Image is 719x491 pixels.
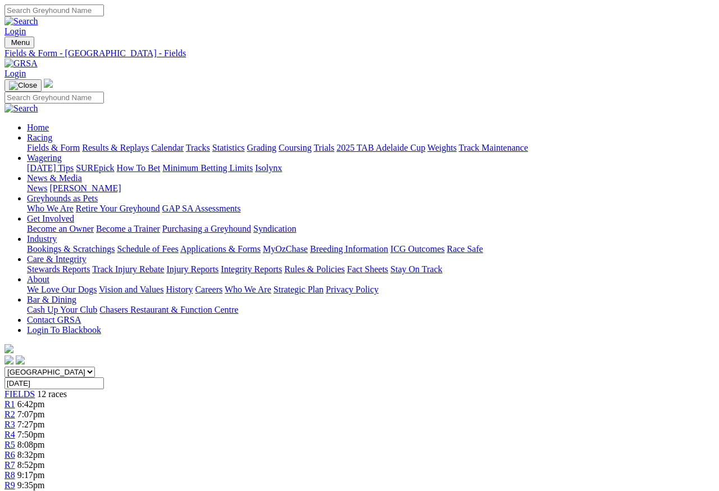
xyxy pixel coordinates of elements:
a: Rules & Policies [284,264,345,274]
a: GAP SA Assessments [162,204,241,213]
a: Get Involved [27,214,74,223]
a: How To Bet [117,163,161,173]
div: About [27,285,715,295]
a: Wagering [27,153,62,163]
a: [DATE] Tips [27,163,74,173]
a: Who We Are [27,204,74,213]
span: 7:07pm [17,409,45,419]
a: MyOzChase [263,244,308,254]
a: Become a Trainer [96,224,160,233]
span: 9:35pm [17,480,45,490]
img: logo-grsa-white.png [4,344,13,353]
input: Search [4,92,104,103]
a: Care & Integrity [27,254,87,264]
a: Statistics [212,143,245,152]
a: Contact GRSA [27,315,81,325]
a: We Love Our Dogs [27,285,97,294]
a: Minimum Betting Limits [162,163,253,173]
a: Results & Replays [82,143,149,152]
a: Track Injury Rebate [92,264,164,274]
div: Racing [27,143,715,153]
a: Privacy Policy [326,285,379,294]
a: Login [4,26,26,36]
a: Greyhounds as Pets [27,193,98,203]
a: Tracks [186,143,210,152]
a: Injury Reports [166,264,219,274]
img: Search [4,16,38,26]
a: Stay On Track [390,264,442,274]
div: News & Media [27,183,715,193]
a: SUREpick [76,163,114,173]
input: Select date [4,377,104,389]
a: Weights [427,143,457,152]
a: Track Maintenance [459,143,528,152]
div: Industry [27,244,715,254]
div: Wagering [27,163,715,173]
a: Grading [247,143,276,152]
span: 6:42pm [17,399,45,409]
a: Racing [27,133,52,142]
a: Applications & Forms [180,244,261,254]
a: R1 [4,399,15,409]
img: GRSA [4,58,38,69]
a: Careers [195,285,222,294]
span: FIELDS [4,389,35,399]
a: R4 [4,430,15,439]
a: ICG Outcomes [390,244,444,254]
span: 8:32pm [17,450,45,460]
a: History [166,285,193,294]
div: Greyhounds as Pets [27,204,715,214]
a: Fields & Form [27,143,80,152]
a: Login [4,69,26,78]
a: R7 [4,460,15,470]
span: 8:08pm [17,440,45,449]
span: 7:50pm [17,430,45,439]
img: twitter.svg [16,355,25,364]
span: 8:52pm [17,460,45,470]
a: News & Media [27,173,82,183]
a: [PERSON_NAME] [49,183,121,193]
a: Trials [313,143,334,152]
span: 9:17pm [17,470,45,480]
a: Integrity Reports [221,264,282,274]
span: 12 races [37,389,67,399]
a: R3 [4,420,15,429]
a: Chasers Restaurant & Function Centre [99,305,238,314]
a: Become an Owner [27,224,94,233]
img: facebook.svg [4,355,13,364]
a: Fields & Form - [GEOGRAPHIC_DATA] - Fields [4,48,715,58]
span: 7:27pm [17,420,45,429]
button: Toggle navigation [4,79,42,92]
div: Get Involved [27,224,715,234]
button: Toggle navigation [4,37,34,48]
img: logo-grsa-white.png [44,79,53,88]
a: About [27,274,49,284]
a: R6 [4,450,15,460]
a: Vision and Values [99,285,163,294]
span: Menu [11,38,30,47]
a: Bookings & Scratchings [27,244,115,254]
input: Search [4,4,104,16]
div: Bar & Dining [27,305,715,315]
a: R8 [4,470,15,480]
a: Race Safe [447,244,483,254]
span: R5 [4,440,15,449]
a: R2 [4,409,15,419]
img: Search [4,103,38,114]
a: News [27,183,47,193]
a: Breeding Information [310,244,388,254]
a: Fact Sheets [347,264,388,274]
a: Syndication [253,224,296,233]
a: Isolynx [255,163,282,173]
a: Who We Are [225,285,271,294]
a: Purchasing a Greyhound [162,224,251,233]
a: Login To Blackbook [27,325,101,335]
a: Home [27,123,49,132]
